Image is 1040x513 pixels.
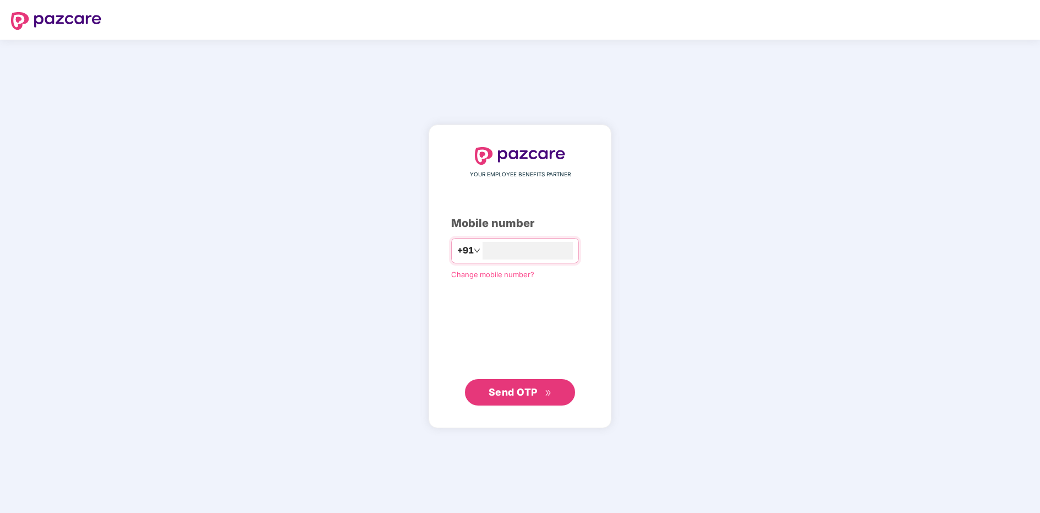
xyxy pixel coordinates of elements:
[457,244,474,257] span: +91
[545,390,552,397] span: double-right
[451,270,534,279] a: Change mobile number?
[451,215,589,232] div: Mobile number
[489,386,538,398] span: Send OTP
[465,379,575,406] button: Send OTPdouble-right
[11,12,101,30] img: logo
[474,247,480,254] span: down
[475,147,565,165] img: logo
[470,170,571,179] span: YOUR EMPLOYEE BENEFITS PARTNER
